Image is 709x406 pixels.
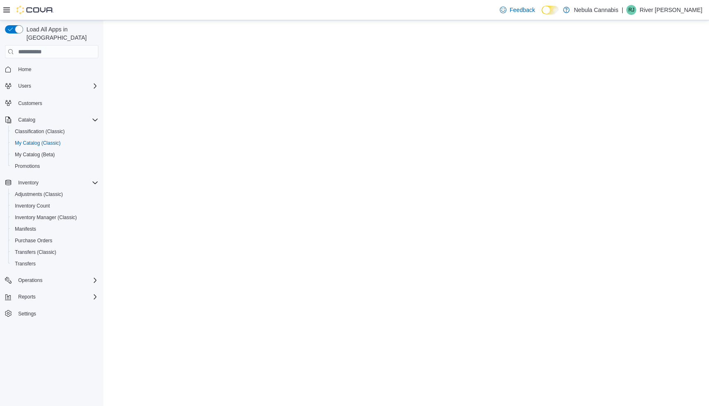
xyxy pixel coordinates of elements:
a: My Catalog (Beta) [12,150,58,160]
a: Manifests [12,224,39,234]
span: My Catalog (Classic) [12,138,98,148]
button: Inventory [15,178,42,188]
span: Users [18,83,31,89]
a: Customers [15,98,45,108]
button: Operations [2,275,102,286]
span: Feedback [510,6,535,14]
nav: Complex example [5,60,98,341]
span: Inventory [15,178,98,188]
span: Transfers [15,260,36,267]
span: Reports [15,292,98,302]
button: Manifests [8,223,102,235]
span: Inventory Manager (Classic) [12,213,98,222]
span: Load All Apps in [GEOGRAPHIC_DATA] [23,25,98,42]
a: Transfers [12,259,39,269]
button: Settings [2,308,102,320]
span: Purchase Orders [15,237,53,244]
button: Purchase Orders [8,235,102,246]
span: Users [15,81,98,91]
span: Adjustments (Classic) [15,191,63,198]
a: My Catalog (Classic) [12,138,64,148]
span: Home [18,66,31,73]
button: Users [15,81,34,91]
a: Inventory Manager (Classic) [12,213,80,222]
button: Inventory Count [8,200,102,212]
button: Promotions [8,160,102,172]
span: Manifests [15,226,36,232]
a: Inventory Count [12,201,53,211]
span: Dark Mode [542,14,542,15]
button: Catalog [15,115,38,125]
span: Inventory [18,179,38,186]
button: Adjustments (Classic) [8,189,102,200]
span: Operations [18,277,43,284]
a: Promotions [12,161,43,171]
button: Inventory [2,177,102,189]
span: Classification (Classic) [12,127,98,136]
span: Purchase Orders [12,236,98,246]
p: Nebula Cannabis [574,5,618,15]
p: River [PERSON_NAME] [640,5,702,15]
span: Transfers [12,259,98,269]
button: My Catalog (Beta) [8,149,102,160]
span: Promotions [15,163,40,170]
button: Transfers (Classic) [8,246,102,258]
button: Reports [2,291,102,303]
span: Inventory Count [12,201,98,211]
span: Catalog [15,115,98,125]
span: Settings [15,308,98,319]
span: Transfers (Classic) [15,249,56,256]
button: Users [2,80,102,92]
span: Inventory Count [15,203,50,209]
button: My Catalog (Classic) [8,137,102,149]
a: Classification (Classic) [12,127,68,136]
span: Classification (Classic) [15,128,65,135]
button: Transfers [8,258,102,270]
span: Transfers (Classic) [12,247,98,257]
span: Home [15,64,98,74]
img: Cova [17,6,54,14]
button: Inventory Manager (Classic) [8,212,102,223]
span: Settings [18,310,36,317]
span: Inventory Manager (Classic) [15,214,77,221]
span: Customers [15,98,98,108]
button: Operations [15,275,46,285]
span: My Catalog (Classic) [15,140,61,146]
a: Settings [15,309,39,319]
button: Customers [2,97,102,109]
span: RJ [628,5,635,15]
p: | [622,5,623,15]
a: Feedback [497,2,538,18]
button: Home [2,63,102,75]
button: Catalog [2,114,102,126]
a: Purchase Orders [12,236,56,246]
a: Home [15,64,35,74]
a: Transfers (Classic) [12,247,60,257]
span: My Catalog (Beta) [15,151,55,158]
span: Customers [18,100,42,107]
a: Adjustments (Classic) [12,189,66,199]
span: Adjustments (Classic) [12,189,98,199]
span: Catalog [18,117,35,123]
span: Manifests [12,224,98,234]
input: Dark Mode [542,6,559,14]
span: Reports [18,294,36,300]
button: Classification (Classic) [8,126,102,137]
button: Reports [15,292,39,302]
span: My Catalog (Beta) [12,150,98,160]
div: River Jane Valentine [626,5,636,15]
span: Operations [15,275,98,285]
span: Promotions [12,161,98,171]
